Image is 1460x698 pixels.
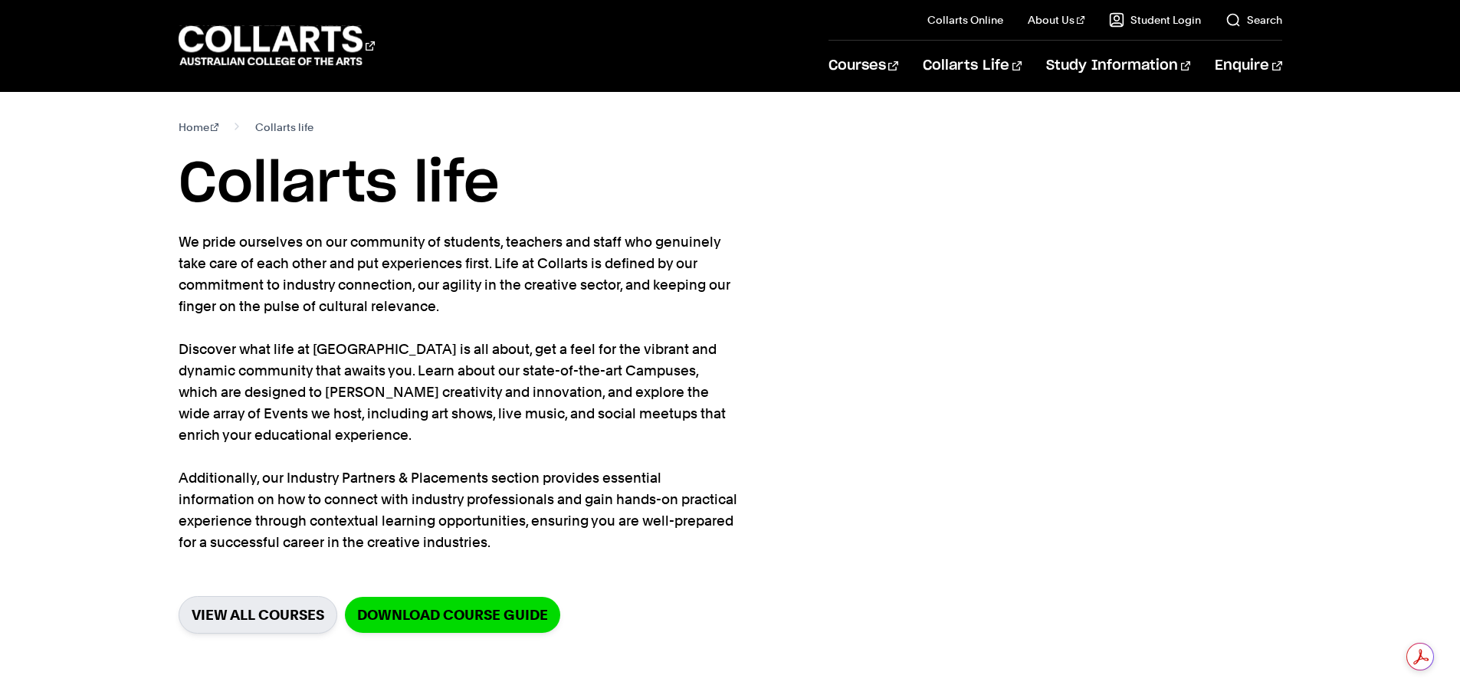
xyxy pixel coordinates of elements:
[179,596,337,634] a: VIEW ALL COURSES
[1046,41,1190,91] a: Study Information
[923,41,1022,91] a: Collarts Life
[345,597,560,633] a: Download Course Guide
[179,231,738,553] p: We pride ourselves on our community of students, teachers and staff who genuinely take care of ea...
[1215,41,1281,91] a: Enquire
[1109,12,1201,28] a: Student Login
[828,41,898,91] a: Courses
[927,12,1003,28] a: Collarts Online
[179,116,219,138] a: Home
[1028,12,1084,28] a: About Us
[255,116,313,138] span: Collarts life
[179,150,1282,219] h1: Collarts life
[1225,12,1282,28] a: Search
[179,24,375,67] div: Go to homepage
